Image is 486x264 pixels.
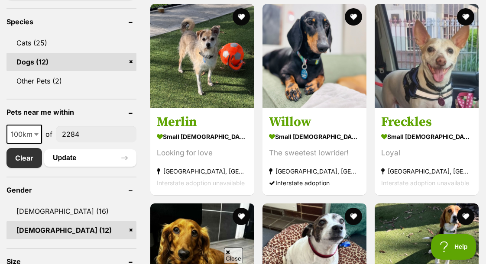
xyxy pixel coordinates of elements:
[269,177,360,189] div: Interstate adoption
[345,208,362,225] button: favourite
[262,4,366,108] img: Willow - Dachshund Dog
[233,8,250,26] button: favourite
[44,149,136,167] button: Update
[56,126,136,142] input: postcode
[6,53,136,71] a: Dogs (12)
[6,108,136,116] header: Pets near me within
[381,114,472,130] h3: Freckles
[381,165,472,177] strong: [GEOGRAPHIC_DATA], [GEOGRAPHIC_DATA]
[224,248,243,263] span: Close
[7,128,41,140] span: 100km
[6,148,42,168] a: Clear
[233,208,250,225] button: favourite
[375,4,479,108] img: Freckles - Jack Russell Terrier Dog
[157,179,245,187] span: Interstate adoption unavailable
[157,165,248,177] strong: [GEOGRAPHIC_DATA], [GEOGRAPHIC_DATA]
[6,221,136,239] a: [DEMOGRAPHIC_DATA] (12)
[6,186,136,194] header: Gender
[157,114,248,130] h3: Merlin
[375,107,479,195] a: Freckles small [DEMOGRAPHIC_DATA] Dog Loyal [GEOGRAPHIC_DATA], [GEOGRAPHIC_DATA] Interstate adopt...
[6,34,136,52] a: Cats (25)
[6,18,136,26] header: Species
[269,114,360,130] h3: Willow
[6,125,42,144] span: 100km
[157,130,248,143] strong: small [DEMOGRAPHIC_DATA] Dog
[381,147,472,159] div: Loyal
[269,147,360,159] div: The sweetest lowrider!
[150,107,254,195] a: Merlin small [DEMOGRAPHIC_DATA] Dog Looking for love [GEOGRAPHIC_DATA], [GEOGRAPHIC_DATA] Interst...
[262,107,366,195] a: Willow small [DEMOGRAPHIC_DATA] Dog The sweetest lowrider! [GEOGRAPHIC_DATA], [GEOGRAPHIC_DATA] I...
[381,130,472,143] strong: small [DEMOGRAPHIC_DATA] Dog
[345,8,362,26] button: favourite
[269,165,360,177] strong: [GEOGRAPHIC_DATA], [GEOGRAPHIC_DATA]
[6,202,136,220] a: [DEMOGRAPHIC_DATA] (16)
[381,179,469,187] span: Interstate adoption unavailable
[431,234,477,260] iframe: Help Scout Beacon - Open
[457,8,474,26] button: favourite
[269,130,360,143] strong: small [DEMOGRAPHIC_DATA] Dog
[6,72,136,90] a: Other Pets (2)
[457,208,474,225] button: favourite
[45,129,52,139] span: of
[157,147,248,159] div: Looking for love
[150,4,254,108] img: Merlin - Fox Terrier (Wire) Dog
